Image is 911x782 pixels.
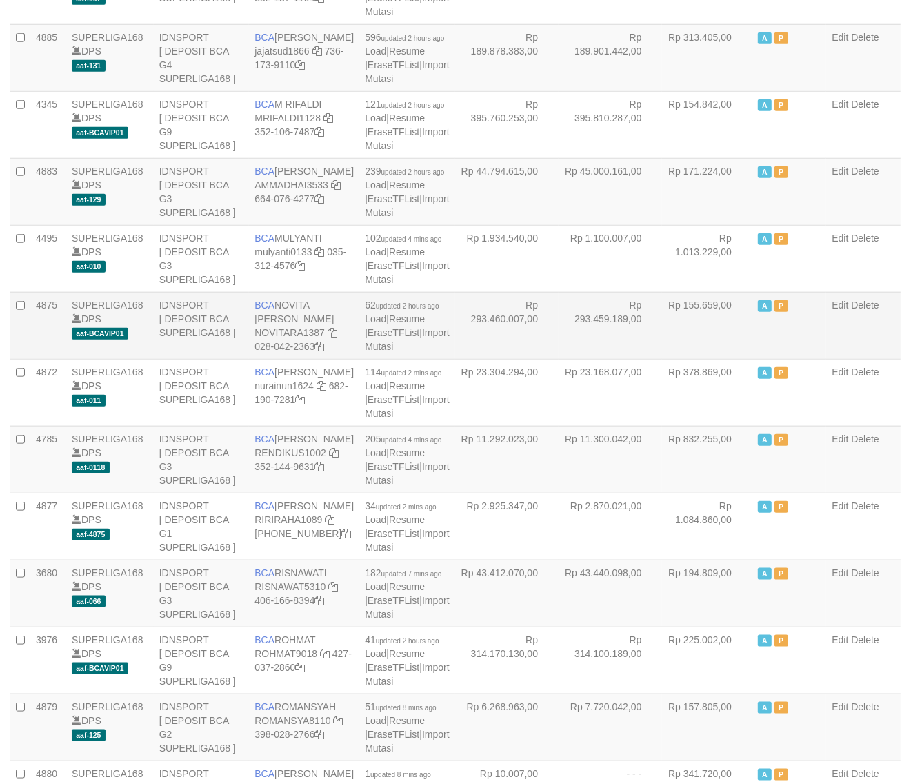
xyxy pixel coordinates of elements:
td: Rp 43.440.098,00 [559,560,662,627]
span: aaf-BCAVIP01 [72,663,128,674]
td: Rp 832.255,00 [662,426,752,493]
a: EraseTFList [368,528,419,539]
span: Active [758,568,772,580]
span: Paused [774,367,788,379]
a: Import Mutasi [365,662,449,687]
span: aaf-125 [72,730,106,741]
td: DPS [66,426,154,493]
a: Copy 6640764277 to clipboard [315,193,325,204]
span: BCA [254,634,274,645]
td: Rp 7.720.042,00 [559,694,662,761]
a: Resume [389,715,425,726]
span: Paused [774,635,788,647]
td: [PERSON_NAME] 682-190-7281 [249,359,359,426]
span: Paused [774,702,788,714]
span: 239 [365,166,444,177]
a: Import Mutasi [365,595,449,620]
a: Copy 3521449631 to clipboard [315,461,325,472]
span: Paused [774,769,788,781]
a: Load [365,715,386,726]
span: Paused [774,568,788,580]
span: updated 2 hours ago [376,637,439,645]
a: Import Mutasi [365,260,449,285]
a: Copy 0353124576 to clipboard [295,260,305,271]
span: | | | [365,99,449,151]
a: Import Mutasi [365,729,449,754]
a: Import Mutasi [365,394,449,419]
a: Resume [389,581,425,592]
td: M RIFALDI 352-106-7487 [249,91,359,158]
td: 4885 [30,24,66,91]
span: updated 2 mins ago [376,503,437,511]
span: Active [758,702,772,714]
a: SUPERLIGA168 [72,567,143,578]
a: Copy jajatsud1866 to clipboard [312,46,322,57]
span: 121 [365,99,444,110]
span: 41 [365,634,439,645]
a: Delete [851,166,879,177]
span: aaf-BCAVIP01 [72,328,128,340]
td: Rp 154.842,00 [662,91,752,158]
a: Delete [851,300,879,311]
a: Load [365,648,386,659]
span: updated 7 mins ago [381,570,442,578]
a: Load [365,179,386,190]
td: DPS [66,493,154,560]
a: Import Mutasi [365,193,449,218]
span: 205 [365,433,441,444]
a: Load [365,514,386,525]
td: Rp 225.002,00 [662,627,752,694]
td: 3976 [30,627,66,694]
a: Delete [851,500,879,511]
a: MRIFALDI1128 [254,113,321,124]
a: Edit [832,567,848,578]
a: Resume [389,514,425,525]
td: Rp 43.412.070,00 [455,560,559,627]
a: Copy 3521067487 to clipboard [315,126,325,137]
span: aaf-010 [72,261,106,273]
td: Rp 189.901.442,00 [559,24,662,91]
a: Copy 4270372860 to clipboard [295,662,305,673]
td: IDNSPORT [ DEPOSIT BCA G2 SUPERLIGA168 ] [154,694,250,761]
a: Copy 0280422363 to clipboard [315,341,325,352]
span: Paused [774,99,788,111]
span: Active [758,769,772,781]
span: BCA [254,99,274,110]
a: EraseTFList [368,595,419,606]
a: Edit [832,634,848,645]
a: Resume [389,179,425,190]
a: EraseTFList [368,729,419,740]
a: Edit [832,500,848,511]
a: mulyanti0133 [254,246,312,257]
td: 4875 [30,292,66,359]
td: IDNSPORT [ DEPOSIT BCA G9 SUPERLIGA168 ] [154,627,250,694]
span: 1 [365,768,431,779]
td: IDNSPORT [ DEPOSIT BCA G3 SUPERLIGA168 ] [154,158,250,225]
a: Edit [832,433,848,444]
span: Active [758,32,772,44]
td: Rp 11.300.042,00 [559,426,662,493]
td: 4872 [30,359,66,426]
span: BCA [254,500,274,511]
td: 4495 [30,225,66,292]
td: IDNSPORT [ DEPOSIT BCA G9 SUPERLIGA168 ] [154,91,250,158]
span: Active [758,233,772,245]
span: updated 4 mins ago [381,436,442,444]
span: updated 2 hours ago [381,35,445,42]
a: AMMADHAI3533 [254,179,328,190]
span: 114 [365,366,441,378]
a: Delete [851,366,879,378]
td: IDNSPORT [ DEPOSIT BCA G3 SUPERLIGA168 ] [154,426,250,493]
td: ROHMAT 427-037-2860 [249,627,359,694]
td: [PERSON_NAME] 352-144-9631 [249,426,359,493]
td: Rp 157.805,00 [662,694,752,761]
span: Paused [774,501,788,513]
a: Copy NOVITARA1387 to clipboard [328,327,337,338]
a: Copy RISNAWAT5310 to clipboard [328,581,338,592]
a: Import Mutasi [365,59,449,84]
td: Rp 194.809,00 [662,560,752,627]
a: Copy 7361739110 to clipboard [295,59,305,70]
a: ROMANSYA8110 [254,715,330,726]
span: updated 4 mins ago [381,235,442,243]
td: IDNSPORT [ DEPOSIT BCA G3 SUPERLIGA168 ] [154,560,250,627]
